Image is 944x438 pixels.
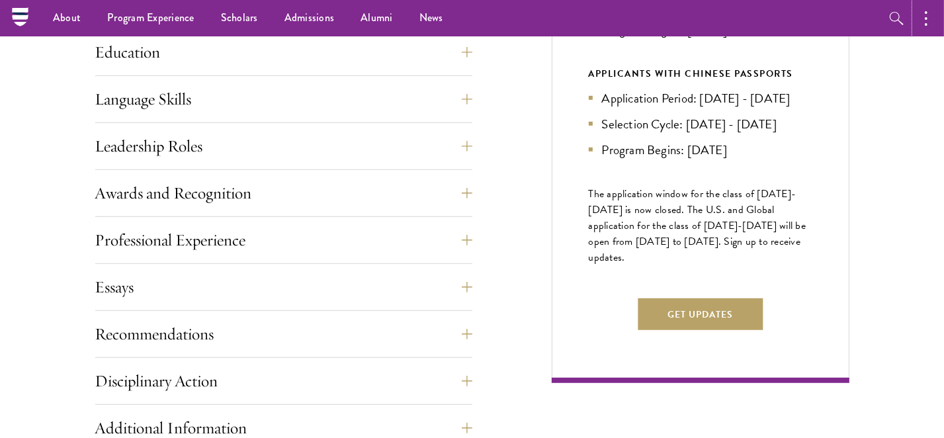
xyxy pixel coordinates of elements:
[95,271,472,303] button: Essays
[95,177,472,209] button: Awards and Recognition
[589,89,812,108] li: Application Period: [DATE] - [DATE]
[589,140,812,159] li: Program Begins: [DATE]
[95,36,472,68] button: Education
[95,83,472,115] button: Language Skills
[638,298,763,330] button: Get Updates
[95,130,472,162] button: Leadership Roles
[589,66,812,82] div: APPLICANTS WITH CHINESE PASSPORTS
[95,365,472,397] button: Disciplinary Action
[95,318,472,350] button: Recommendations
[589,114,812,134] li: Selection Cycle: [DATE] - [DATE]
[95,224,472,256] button: Professional Experience
[589,186,806,265] span: The application window for the class of [DATE]-[DATE] is now closed. The U.S. and Global applicat...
